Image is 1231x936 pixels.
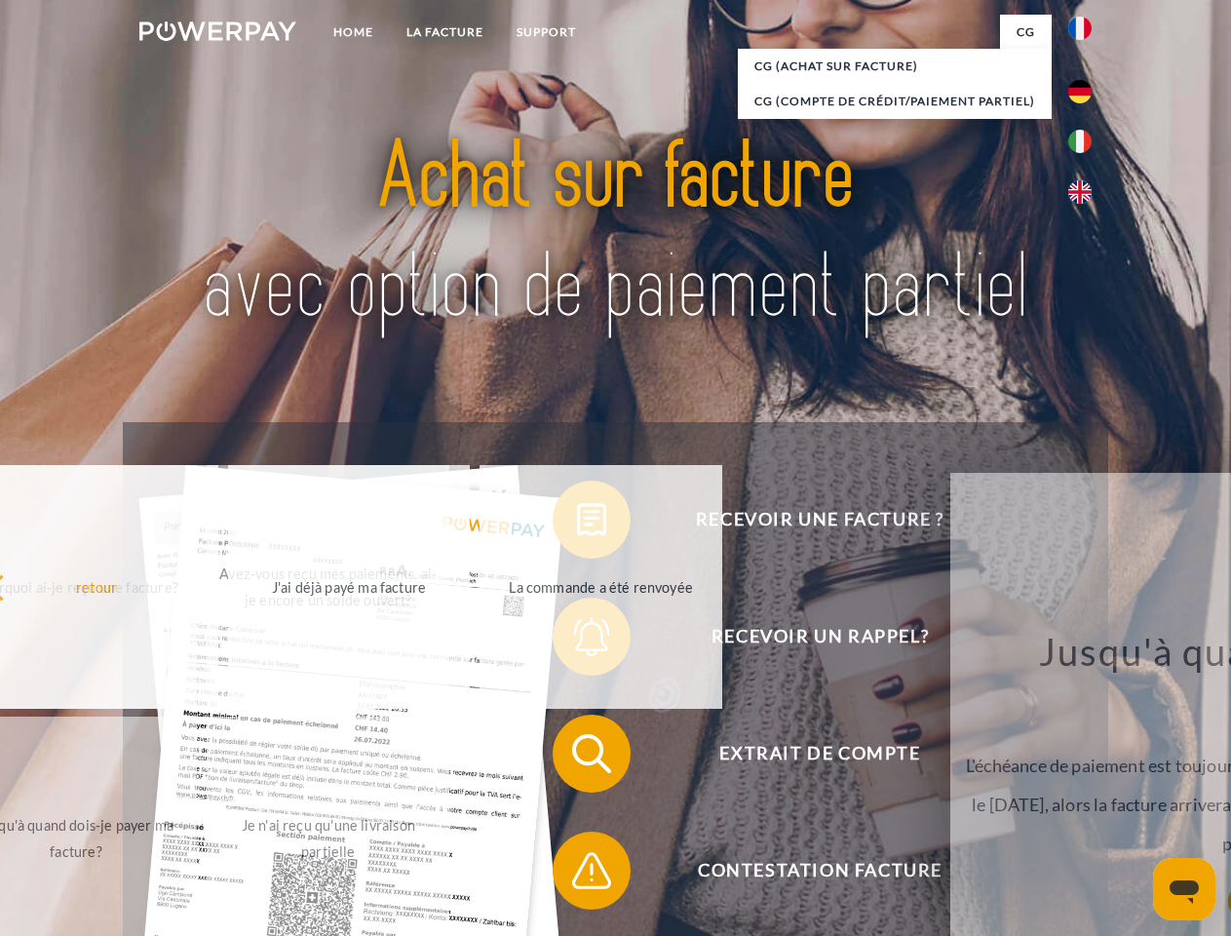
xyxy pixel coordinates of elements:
span: Recevoir une facture ? [581,481,1058,559]
img: title-powerpay_fr.svg [186,94,1045,373]
a: CG [1000,15,1052,50]
img: qb_search.svg [567,729,616,778]
iframe: Bouton de lancement de la fenêtre de messagerie [1153,858,1215,920]
div: La commande a été renvoyée [491,573,711,600]
div: J'ai déjà payé ma facture [240,573,459,600]
img: en [1068,180,1092,204]
img: de [1068,80,1092,103]
a: CG (Compte de crédit/paiement partiel) [738,84,1052,119]
img: qb_warning.svg [567,846,616,895]
span: Recevoir un rappel? [581,598,1058,676]
img: logo-powerpay-white.svg [139,21,296,41]
button: Extrait de compte [553,715,1059,793]
span: Extrait de compte [581,715,1058,793]
img: it [1068,130,1092,153]
a: CG (achat sur facture) [738,49,1052,84]
a: Home [317,15,390,50]
img: fr [1068,17,1092,40]
span: Contestation Facture [581,832,1058,910]
div: Je n'ai reçu qu'une livraison partielle [218,812,438,865]
button: Recevoir un rappel? [553,598,1059,676]
a: LA FACTURE [390,15,500,50]
a: Support [500,15,593,50]
button: Recevoir une facture ? [553,481,1059,559]
button: Contestation Facture [553,832,1059,910]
